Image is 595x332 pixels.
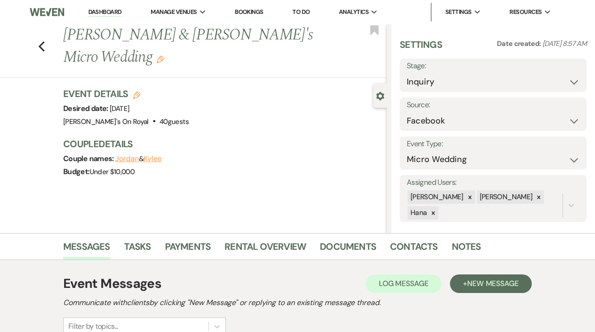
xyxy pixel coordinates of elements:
[467,279,519,288] span: New Message
[497,39,542,48] span: Date created:
[379,279,429,288] span: Log Message
[63,104,110,113] span: Desired date:
[63,167,90,176] span: Budget:
[400,38,442,59] h3: Settings
[292,8,310,16] a: To Do
[63,297,532,308] h2: Communicate with clients by clicking "New Message" or replying to an existing message thread.
[452,239,481,260] a: Notes
[115,155,139,163] button: Jordan
[144,155,162,163] button: Kylee
[90,167,135,176] span: Under $10,000
[63,239,110,260] a: Messages
[68,321,118,332] div: Filter by topics...
[407,98,580,112] label: Source:
[30,2,64,22] img: Weven Logo
[124,239,151,260] a: Tasks
[159,117,189,126] span: 40 guests
[88,8,122,17] a: Dashboard
[63,274,161,293] h1: Event Messages
[225,239,306,260] a: Rental Overview
[407,59,580,73] label: Stage:
[115,154,162,163] span: &
[339,7,369,17] span: Analytics
[151,7,197,17] span: Manage Venues
[63,137,377,150] h3: Couple Details
[320,239,376,260] a: Documents
[110,104,129,113] span: [DATE]
[235,8,264,16] a: Bookings
[63,154,115,163] span: Couple names:
[408,190,465,204] div: [PERSON_NAME]
[157,55,164,63] button: Edit
[366,274,442,293] button: Log Message
[408,206,428,220] div: Hana
[477,190,534,204] div: [PERSON_NAME]
[376,91,384,100] button: Close lead details
[450,274,532,293] button: +New Message
[390,239,438,260] a: Contacts
[407,176,580,189] label: Assigned Users:
[165,239,211,260] a: Payments
[407,137,580,151] label: Event Type:
[63,24,318,68] h1: [PERSON_NAME] & [PERSON_NAME]'s Micro Wedding
[509,7,542,17] span: Resources
[63,117,149,126] span: [PERSON_NAME]'s On Royal
[542,39,587,48] span: [DATE] 8:57 AM
[445,7,472,17] span: Settings
[63,87,189,100] h3: Event Details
